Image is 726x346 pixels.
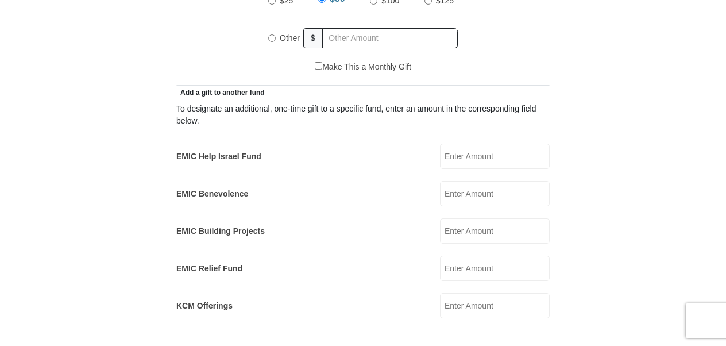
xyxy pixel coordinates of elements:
[176,300,233,312] label: KCM Offerings
[440,256,550,281] input: Enter Amount
[176,89,265,97] span: Add a gift to another fund
[176,225,265,237] label: EMIC Building Projects
[322,28,458,48] input: Other Amount
[440,293,550,318] input: Enter Amount
[315,62,322,70] input: Make This a Monthly Gift
[315,61,411,73] label: Make This a Monthly Gift
[440,144,550,169] input: Enter Amount
[176,103,550,127] div: To designate an additional, one-time gift to a specific fund, enter an amount in the correspondin...
[440,218,550,244] input: Enter Amount
[440,181,550,206] input: Enter Amount
[176,151,261,163] label: EMIC Help Israel Fund
[303,28,323,48] span: $
[176,188,248,200] label: EMIC Benevolence
[280,33,300,43] span: Other
[176,263,242,275] label: EMIC Relief Fund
